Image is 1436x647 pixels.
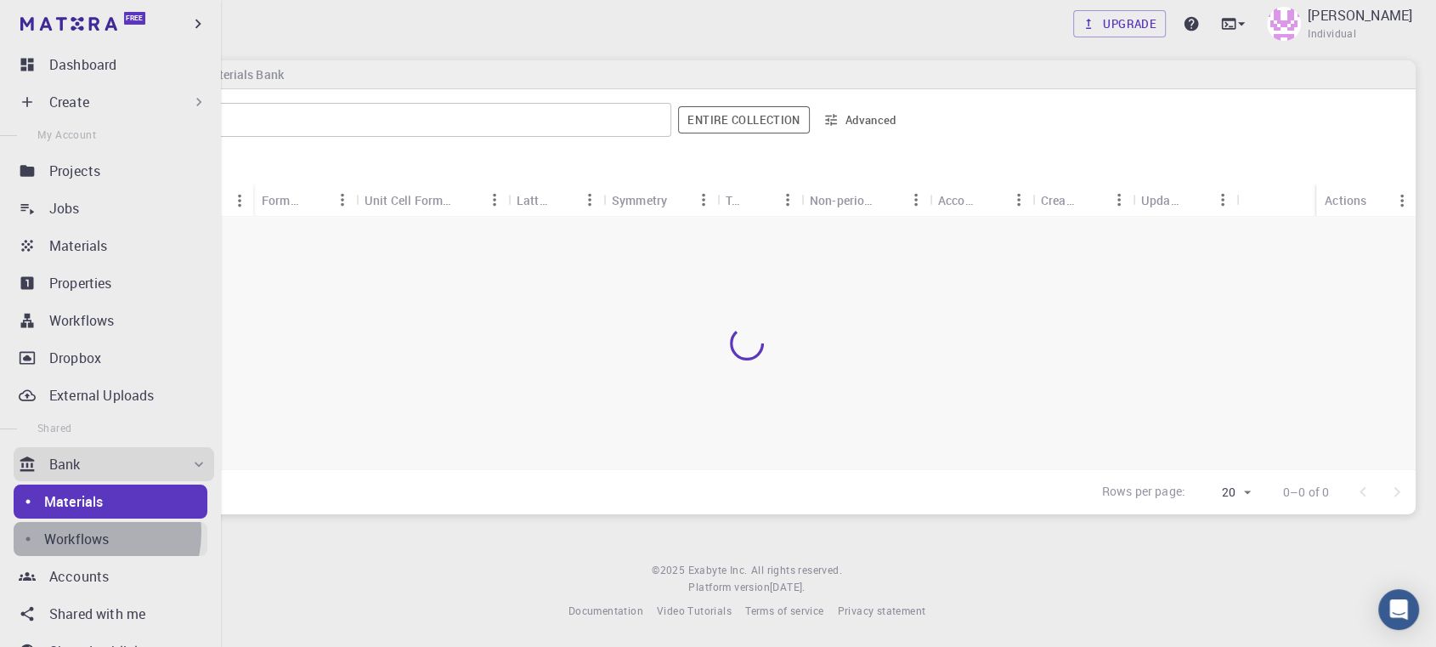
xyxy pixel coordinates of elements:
[49,604,145,624] p: Shared with me
[262,184,302,217] div: Formula
[745,604,823,617] span: Terms of service
[576,186,603,213] button: Menu
[37,128,96,141] span: My Account
[14,559,214,593] a: Accounts
[20,17,117,31] img: logo
[978,186,1005,213] button: Sort
[365,184,454,217] div: Unit Cell Formula
[770,580,806,593] span: [DATE] .
[568,603,643,620] a: Documentation
[549,186,576,213] button: Sort
[37,421,71,434] span: Shared
[612,184,667,217] div: Symmetry
[1316,184,1416,217] div: Actions
[568,604,643,617] span: Documentation
[14,447,214,481] div: Bank
[37,12,85,27] span: Hỗ trợ
[1308,5,1412,26] p: [PERSON_NAME]
[810,184,875,217] div: Non-periodic
[1378,589,1419,630] div: Open Intercom Messenger
[688,563,748,576] span: Exabyte Inc.
[875,186,902,213] button: Sort
[14,485,207,519] a: Materials
[688,579,769,596] span: Platform version
[517,184,549,217] div: Lattice
[1267,7,1301,41] img: Nguyen Viet Hung
[747,186,774,213] button: Sort
[774,186,801,213] button: Menu
[49,92,89,112] p: Create
[14,266,214,300] a: Properties
[751,562,842,579] span: All rights reserved.
[49,198,80,219] p: Jobs
[1209,186,1236,213] button: Menu
[690,186,717,213] button: Menu
[717,184,801,217] div: Tags
[652,562,687,579] span: © 2025
[745,603,823,620] a: Terms of service
[49,310,114,331] p: Workflows
[688,562,748,579] a: Exabyte Inc.
[1141,184,1182,217] div: Updated
[44,491,103,512] p: Materials
[454,186,481,213] button: Sort
[1005,186,1032,213] button: Menu
[49,454,81,474] p: Bank
[1325,184,1366,217] div: Actions
[1105,186,1133,213] button: Menu
[14,48,214,82] a: Dashboard
[938,184,978,217] div: Account
[1308,26,1356,43] span: Individual
[49,566,109,587] p: Accounts
[837,603,925,620] a: Privacy statement
[902,186,930,213] button: Menu
[49,54,116,75] p: Dashboard
[1283,484,1329,501] p: 0–0 of 0
[801,184,930,217] div: Non-periodic
[14,597,214,631] a: Shared with me
[14,85,214,119] div: Create
[14,154,214,188] a: Projects
[770,579,806,596] a: [DATE].
[726,184,747,217] div: Tags
[49,236,107,256] p: Materials
[226,187,253,214] button: Menu
[1133,184,1236,217] div: Updated
[14,191,214,225] a: Jobs
[195,65,283,84] h6: Materials Bank
[1192,480,1256,505] div: 20
[1182,186,1209,213] button: Sort
[44,529,109,549] p: Workflows
[657,603,732,620] a: Video Tutorials
[14,341,214,375] a: Dropbox
[49,385,154,406] p: External Uploads
[1388,187,1416,214] button: Menu
[49,273,112,293] p: Properties
[49,348,101,368] p: Dropbox
[1073,10,1166,37] a: Upgrade
[1032,184,1133,217] div: Created
[508,184,603,217] div: Lattice
[14,522,207,556] a: Workflows
[253,184,356,217] div: Formula
[603,184,717,217] div: Symmetry
[1102,483,1185,502] p: Rows per page:
[14,304,214,338] a: Workflows
[14,229,214,263] a: Materials
[302,186,329,213] button: Sort
[49,161,100,181] p: Projects
[817,106,905,133] button: Advanced
[930,184,1032,217] div: Account
[678,106,809,133] span: Filter throughout whole library including sets (folders)
[14,378,214,412] a: External Uploads
[329,186,356,213] button: Menu
[1041,184,1078,217] div: Created
[678,106,809,133] button: Entire collection
[481,186,508,213] button: Menu
[837,604,925,617] span: Privacy statement
[657,604,732,617] span: Video Tutorials
[356,184,508,217] div: Unit Cell Formula
[1078,186,1105,213] button: Sort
